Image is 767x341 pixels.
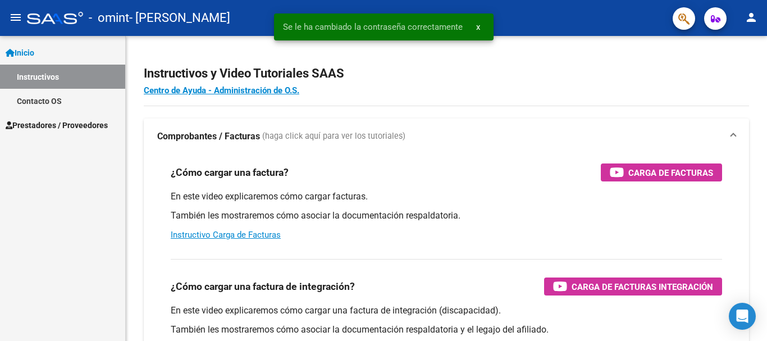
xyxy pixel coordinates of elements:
[171,304,722,317] p: En este video explicaremos cómo cargar una factura de integración (discapacidad).
[144,63,749,84] h2: Instructivos y Video Tutoriales SAAS
[262,130,405,143] span: (haga click aquí para ver los tutoriales)
[171,190,722,203] p: En este video explicaremos cómo cargar facturas.
[9,11,22,24] mat-icon: menu
[601,163,722,181] button: Carga de Facturas
[171,230,281,240] a: Instructivo Carga de Facturas
[171,324,722,336] p: También les mostraremos cómo asociar la documentación respaldatoria y el legajo del afiliado.
[283,21,463,33] span: Se le ha cambiado la contraseña correctamente
[157,130,260,143] strong: Comprobantes / Facturas
[171,279,355,294] h3: ¿Cómo cargar una factura de integración?
[171,210,722,222] p: También les mostraremos cómo asociar la documentación respaldatoria.
[144,119,749,154] mat-expansion-panel-header: Comprobantes / Facturas (haga click aquí para ver los tutoriales)
[6,47,34,59] span: Inicio
[476,22,480,32] span: x
[171,165,289,180] h3: ¿Cómo cargar una factura?
[544,278,722,295] button: Carga de Facturas Integración
[129,6,230,30] span: - [PERSON_NAME]
[572,280,713,294] span: Carga de Facturas Integración
[467,17,489,37] button: x
[144,85,299,96] a: Centro de Ayuda - Administración de O.S.
[745,11,758,24] mat-icon: person
[628,166,713,180] span: Carga de Facturas
[89,6,129,30] span: - omint
[6,119,108,131] span: Prestadores / Proveedores
[729,303,756,330] div: Open Intercom Messenger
